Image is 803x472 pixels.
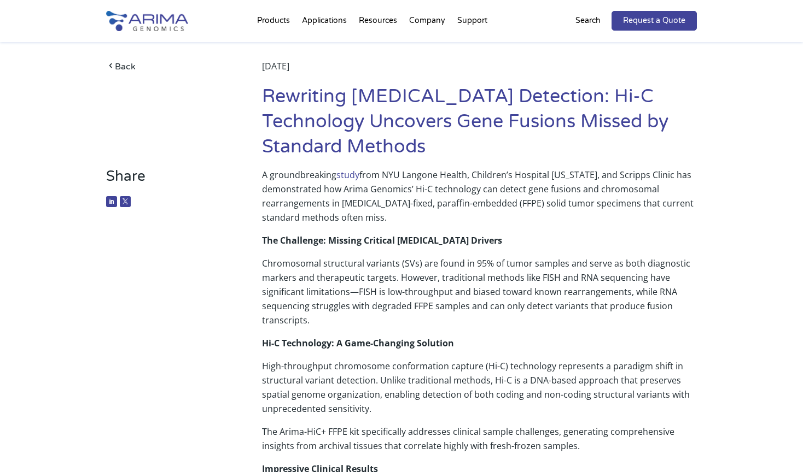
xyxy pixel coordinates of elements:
p: High-throughput chromosome conformation capture (Hi-C) technology represents a paradigm shift in ... [262,359,697,424]
p: Chromosomal structural variants (SVs) are found in 95% of tumor samples and serve as both diagnos... [262,256,697,336]
p: The Arima-HiC+ FFPE kit specifically addresses clinical sample challenges, generating comprehensi... [262,424,697,462]
a: study [336,169,359,181]
a: Request a Quote [612,11,697,31]
p: Search [575,14,601,28]
p: A groundbreaking from NYU Langone Health, Children’s Hospital [US_STATE], and Scripps Clinic has ... [262,168,697,233]
h1: Rewriting [MEDICAL_DATA] Detection: Hi-C Technology Uncovers Gene Fusions Missed by Standard Methods [262,84,697,168]
h3: Share [106,168,229,193]
strong: Hi-C Technology: A Game-Changing Solution [262,337,454,349]
a: Back [106,59,229,74]
div: [DATE] [262,59,697,84]
strong: The Challenge: Missing Critical [MEDICAL_DATA] Drivers [262,234,502,246]
img: Arima-Genomics-logo [106,11,188,31]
